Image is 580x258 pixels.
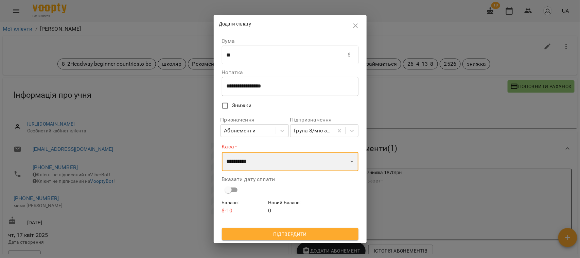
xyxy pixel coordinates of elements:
span: Підтвердити [227,230,353,238]
p: $ -10 [222,207,266,215]
label: Сума [222,38,358,44]
div: Група 8/міс знижка 1870грн [294,127,334,135]
span: Знижки [232,101,251,110]
label: Підпризначення [290,117,358,123]
span: Додати сплату [219,21,251,27]
button: Підтвердити [222,228,358,240]
label: Нотатка [222,70,358,75]
h6: Баланс : [222,199,266,207]
div: 0 [267,198,313,216]
div: Абонементи [224,127,256,135]
label: Каса [222,143,358,150]
h6: Новий Баланс : [268,199,312,207]
label: Призначення [221,117,289,123]
p: $ [348,51,351,59]
label: Вказати дату сплати [222,177,358,182]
